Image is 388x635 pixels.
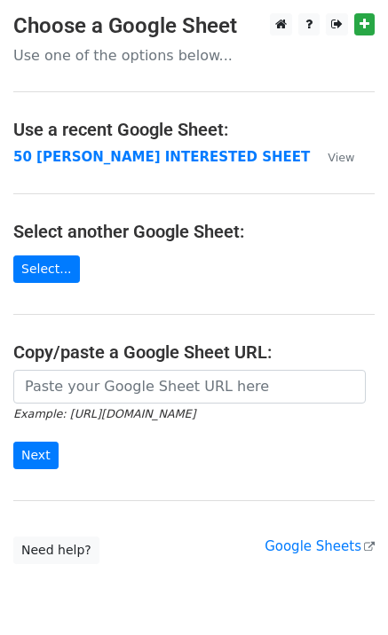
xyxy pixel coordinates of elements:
[13,149,310,165] a: 50 [PERSON_NAME] INTERESTED SHEET
[13,119,375,140] h4: Use a recent Google Sheet:
[13,442,59,469] input: Next
[13,407,195,420] small: Example: [URL][DOMAIN_NAME]
[13,46,375,65] p: Use one of the options below...
[13,255,80,283] a: Select...
[328,151,354,164] small: View
[13,13,375,39] h3: Choose a Google Sheet
[13,221,375,242] h4: Select another Google Sheet:
[310,149,354,165] a: View
[13,341,375,363] h4: Copy/paste a Google Sheet URL:
[265,538,375,554] a: Google Sheets
[13,370,366,404] input: Paste your Google Sheet URL here
[13,537,99,564] a: Need help?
